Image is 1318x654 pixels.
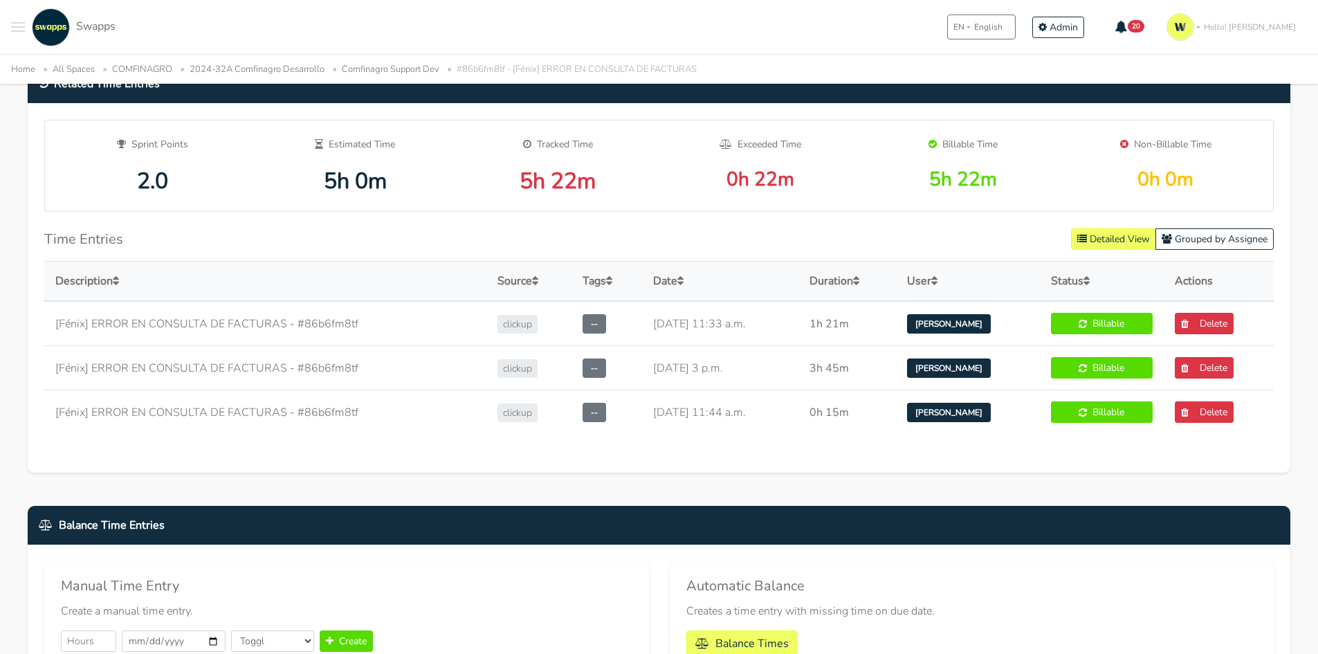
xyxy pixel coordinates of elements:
th: Tags [571,262,642,302]
th: Duration [798,262,896,302]
p: Create a manual time entry. [61,603,632,619]
a: Comfinagro Support Dev [342,63,439,75]
th: User [896,262,1040,302]
span: English [974,21,1003,33]
td: [DATE] 11:44 a.m. [642,390,798,435]
a: Delete [1175,401,1234,423]
a: Delete [1175,357,1234,379]
div: 5h 0m [264,168,446,194]
td: 1h 21m [798,301,896,346]
span: Swapps [76,19,116,34]
img: isotipo-3-3e143c57.png [1166,13,1194,41]
div: Non-Billable Time [1074,137,1256,152]
a: Billable [1051,401,1153,423]
span: -- [583,403,606,422]
div: Exceeded Time [669,137,851,152]
a: 2024-32A Comfinagro Desarrollo [190,63,324,75]
td: [DATE] 11:33 a.m. [642,301,798,346]
span: -- [583,314,606,334]
td: [Fénix] ERROR EN CONSULTA DE FACTURAS - #86b6fm8tf [44,346,486,390]
span: [PERSON_NAME] [907,358,991,378]
td: [Fénix] ERROR EN CONSULTA DE FACTURAS - #86b6fm8tf [44,390,486,435]
a: Hello! [PERSON_NAME] [1161,8,1307,46]
a: COMFINAGRO [112,63,172,75]
button: Grouped by Assignee [1155,228,1274,250]
span: clickup [497,359,538,378]
a: Delete [1175,313,1234,334]
td: [DATE] 3 p.m. [642,346,798,390]
th: Status [1040,262,1164,302]
td: 3h 45m [798,346,896,390]
h5: Manual Time Entry [61,578,632,594]
div: 5h 22m [872,168,1054,192]
div: 0h 0m [1074,168,1256,192]
div: 5h 22m [467,168,649,194]
span: -- [583,358,606,378]
div: 0h 22m [669,168,851,192]
td: 0h 15m [798,390,896,435]
div: Related Time Entries [28,64,1290,103]
a: Home [11,63,35,75]
img: swapps-linkedin-v2.jpg [32,8,70,46]
div: 2.0 [62,168,244,194]
span: Hello! [PERSON_NAME] [1204,21,1296,33]
button: Create [320,630,373,652]
th: Date [642,262,798,302]
th: Source [486,262,572,302]
td: [Fénix] ERROR EN CONSULTA DE FACTURAS - #86b6fm8tf [44,301,486,346]
p: Creates a time entry with missing time on due date. [686,603,1258,619]
button: 20 [1106,15,1154,39]
a: Billable [1051,357,1153,379]
span: clickup [497,403,538,422]
h5: Time Entries [44,231,123,248]
h5: Automatic Balance [686,578,1258,594]
input: Hours [61,630,116,652]
a: Admin [1032,17,1084,38]
th: Actions [1164,262,1274,302]
div: Sprint Points [62,137,244,152]
span: [PERSON_NAME] [907,314,991,334]
a: Billable [1051,313,1153,334]
span: [PERSON_NAME] [907,403,991,422]
div: Billable Time [872,137,1054,152]
span: clickup [497,315,538,334]
button: ENEnglish [947,15,1016,39]
button: Toggle navigation menu [11,8,25,46]
div: Balance Time Entries [28,506,1290,545]
li: #86b6fm8tf - [Fénix] ERROR EN CONSULTA DE FACTURAS [442,62,697,78]
a: All Spaces [53,63,95,75]
span: Admin [1050,21,1078,34]
div: Estimated Time [264,137,446,152]
span: 20 [1127,20,1144,33]
button: Detailed View [1071,228,1156,250]
div: Tracked Time [467,137,649,152]
a: Swapps [28,8,116,46]
th: Description [44,262,486,302]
